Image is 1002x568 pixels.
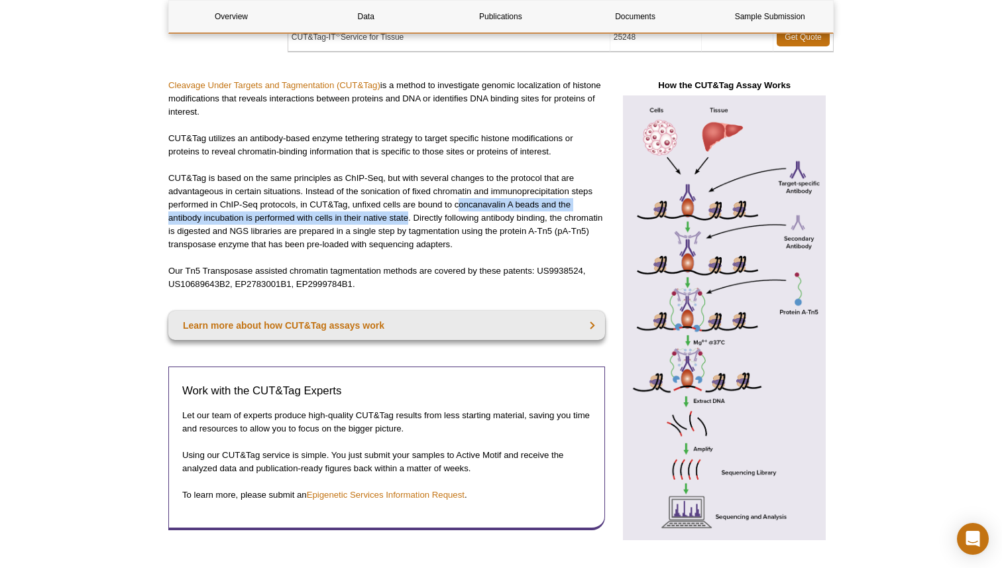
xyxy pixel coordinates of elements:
td: 25248 [610,23,702,52]
a: Documents [573,1,698,32]
p: Our Tn5 Transposase assisted chromatin tagmentation methods are covered by these patents: US99385... [168,264,605,291]
p: is a method to investigate genomic localization of histone modifications that reveals interaction... [168,79,605,119]
sup: ® [336,30,341,38]
a: Get Quote [777,28,830,46]
a: Cleavage Under Targets and Tagmentation (CUT&Tag) [168,80,380,90]
p: CUT&Tag is based on the same principles as ChIP-Seq, but with several changes to the protocol tha... [168,172,605,251]
p: Let our team of experts produce high-quality CUT&Tag results from less starting material, saving ... [182,409,591,435]
strong: How the CUT&Tag Assay Works [658,80,791,90]
h3: Work with the CUT&Tag Experts​ [182,383,591,399]
a: Epigenetic Services Information Request [307,490,465,500]
a: Data [304,1,428,32]
a: Learn more about how CUT&Tag assays work [168,311,605,340]
a: Publications [438,1,563,32]
td: CUT&Tag-IT Service for Tissue [288,23,610,52]
p: CUT&Tag utilizes an antibody-based enzyme tethering strategy to target specific histone modificat... [168,132,605,158]
p: Using our CUT&Tag service is simple. You just submit your samples to Active Motif and receive the... [182,449,591,475]
div: Open Intercom Messenger [957,523,989,555]
a: Sample Submission [708,1,832,32]
img: How the CUT&Tag Assay Works [615,95,834,540]
a: Overview [169,1,294,32]
p: To learn more, please submit an . [182,488,591,502]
